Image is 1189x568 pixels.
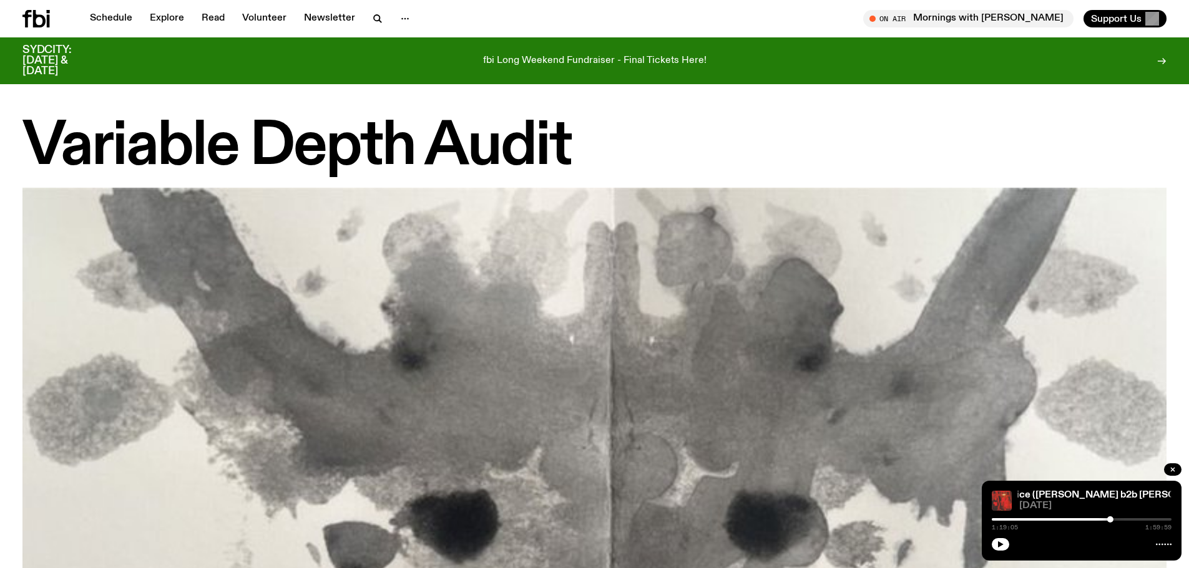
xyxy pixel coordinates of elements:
span: Support Us [1091,13,1142,24]
a: Schedule [82,10,140,27]
h1: Variable Depth Audit [22,119,1167,175]
h3: SYDCITY: [DATE] & [DATE] [22,45,102,77]
a: Explore [142,10,192,27]
a: Read [194,10,232,27]
button: Support Us [1084,10,1167,27]
span: [DATE] [1019,501,1172,511]
button: On AirMornings with [PERSON_NAME] [863,10,1074,27]
span: 1:19:05 [992,524,1018,531]
a: Newsletter [296,10,363,27]
span: 1:59:59 [1145,524,1172,531]
p: fbi Long Weekend Fundraiser - Final Tickets Here! [483,55,707,67]
a: Volunteer [235,10,294,27]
